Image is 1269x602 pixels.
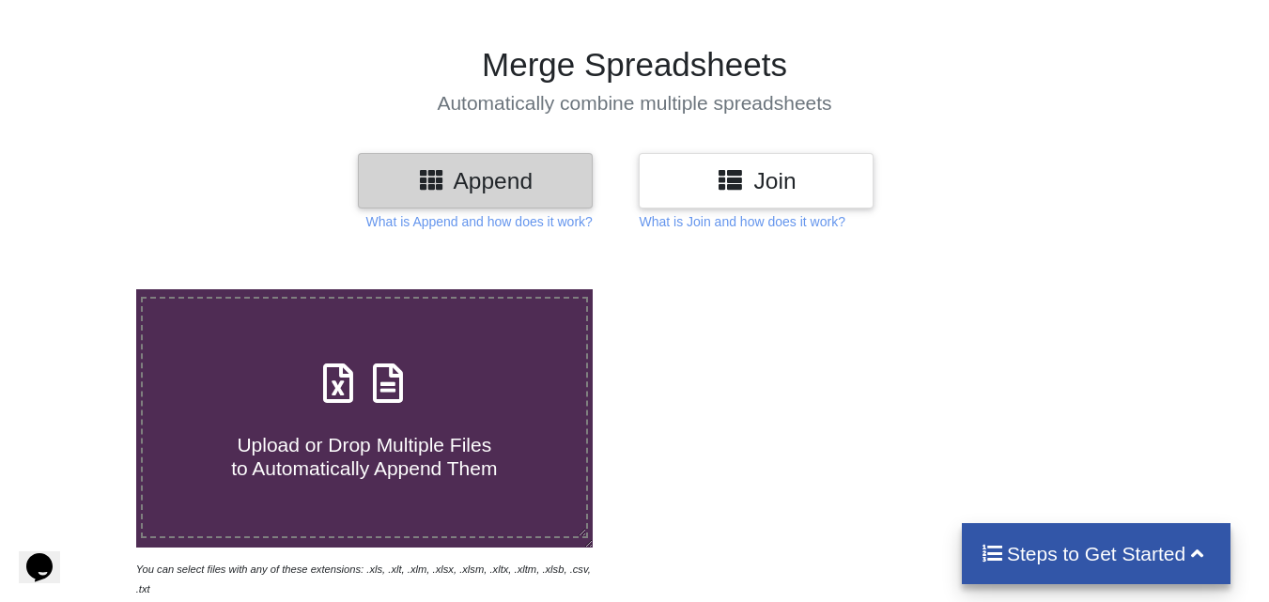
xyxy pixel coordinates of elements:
span: Upload or Drop Multiple Files to Automatically Append Them [231,434,497,479]
i: You can select files with any of these extensions: .xls, .xlt, .xlm, .xlsx, .xlsm, .xltx, .xltm, ... [136,563,591,594]
h4: Steps to Get Started [981,542,1213,565]
iframe: chat widget [19,527,79,583]
p: What is Join and how does it work? [639,212,844,231]
p: What is Append and how does it work? [366,212,593,231]
h3: Append [372,167,579,194]
h3: Join [653,167,859,194]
